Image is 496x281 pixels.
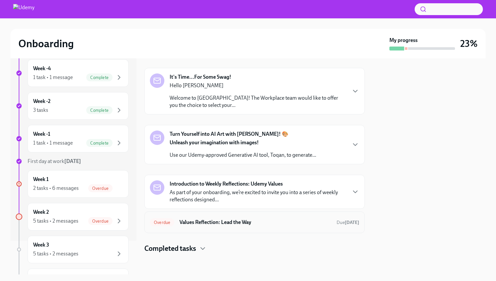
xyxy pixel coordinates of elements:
[16,158,129,165] a: First day at work[DATE]
[170,180,283,188] strong: Introduction to Weekly Reflections: Udemy Values
[170,130,288,138] strong: Turn Yourself into AI Art with [PERSON_NAME]! 🎨
[16,170,129,198] a: Week 12 tasks • 6 messagesOverdue
[170,73,231,81] strong: It's Time...For Some Swag!
[33,209,49,216] h6: Week 2
[86,75,113,80] span: Complete
[150,217,359,228] a: OverdueValues Reflection: Lead the WayDue[DATE]
[33,74,73,81] div: 1 task • 1 message
[88,219,113,224] span: Overdue
[144,244,196,253] h4: Completed tasks
[18,37,74,50] h2: Onboarding
[337,220,359,225] span: Due
[389,37,418,44] strong: My progress
[170,94,346,109] p: Welcome to [GEOGRAPHIC_DATA]! The Workplace team would like to offer you the choice to select you...
[28,158,81,164] span: First day at work
[64,158,81,164] strong: [DATE]
[33,107,48,114] div: 3 tasks
[33,65,51,72] h6: Week -4
[170,189,346,203] p: As part of your onboarding, we’re excited to invite you into a series of weekly reflections desig...
[170,151,316,159] p: Use our Udemy-approved Generative AI tool, Toqan, to generate...
[86,141,113,146] span: Complete
[16,59,129,87] a: Week -41 task • 1 messageComplete
[88,186,113,191] span: Overdue
[13,4,34,14] img: Udemy
[86,108,113,113] span: Complete
[33,217,78,225] div: 5 tasks • 2 messages
[16,92,129,120] a: Week -23 tasksComplete
[33,176,49,183] h6: Week 1
[179,219,331,226] h6: Values Reflection: Lead the Way
[170,139,259,146] strong: Unleash your imagination with images!
[150,220,174,225] span: Overdue
[144,244,365,253] div: Completed tasks
[345,220,359,225] strong: [DATE]
[170,82,346,89] p: Hello [PERSON_NAME]
[16,203,129,231] a: Week 25 tasks • 2 messagesOverdue
[33,98,51,105] h6: Week -2
[16,125,129,152] a: Week -11 task • 1 messageComplete
[460,38,478,50] h3: 23%
[33,250,78,257] div: 5 tasks • 2 messages
[33,130,50,138] h6: Week -1
[33,185,79,192] div: 2 tasks • 6 messages
[33,241,49,249] h6: Week 3
[33,139,73,147] div: 1 task • 1 message
[337,219,359,226] span: September 3rd, 2025 06:30
[16,236,129,263] a: Week 35 tasks • 2 messages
